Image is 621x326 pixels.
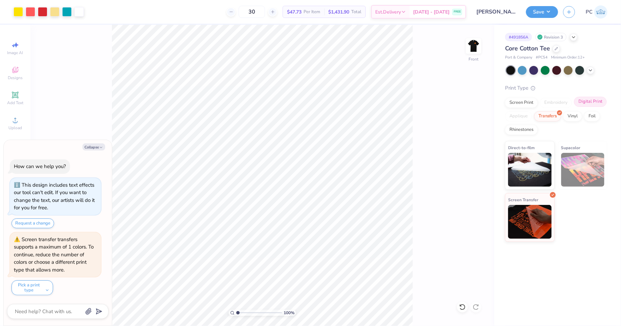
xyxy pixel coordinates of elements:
div: Embroidery [540,98,572,108]
div: Front [469,56,479,62]
span: Supacolor [561,144,581,151]
span: Image AI [7,50,23,55]
span: FREE [454,9,461,14]
span: Upload [8,125,22,131]
span: Per Item [304,8,320,16]
div: Vinyl [563,111,582,121]
span: Direct-to-film [508,144,535,151]
button: Collapse [82,143,105,150]
img: Front [467,39,480,53]
span: PC [586,8,593,16]
span: $47.73 [287,8,302,16]
span: 100 % [284,310,294,316]
span: Total [351,8,361,16]
span: Port & Company [505,55,532,61]
span: Screen Transfer [508,196,539,203]
img: Pema Choden Lama [594,5,607,19]
span: Minimum Order: 12 + [551,55,585,61]
div: Revision 3 [535,33,567,41]
input: – – [239,6,265,18]
div: Screen Print [505,98,538,108]
div: Screen transfer transfers supports a maximum of 1 colors. To continue, reduce the number of color... [14,236,94,273]
div: Rhinestones [505,125,538,135]
img: Supacolor [561,153,605,187]
div: Digital Print [574,97,607,107]
span: $1,431.90 [328,8,349,16]
div: This design includes text effects our tool can't edit. If you want to change the text, our artist... [14,182,95,211]
div: Foil [584,111,600,121]
span: [DATE] - [DATE] [413,8,450,16]
span: # PC54 [536,55,548,61]
div: Print Type [505,84,607,92]
img: Screen Transfer [508,205,552,239]
span: Est. Delivery [375,8,401,16]
div: How can we help you? [14,163,66,170]
img: Direct-to-film [508,153,552,187]
span: Core Cotton Tee [505,44,550,52]
div: # 491856A [505,33,532,41]
a: PC [586,5,607,19]
span: Add Text [7,100,23,106]
input: Untitled Design [471,5,521,19]
button: Pick a print type [11,280,53,295]
div: Applique [505,111,532,121]
button: Request a change [11,218,54,228]
span: Designs [8,75,23,80]
div: Transfers [534,111,561,121]
button: Save [526,6,558,18]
